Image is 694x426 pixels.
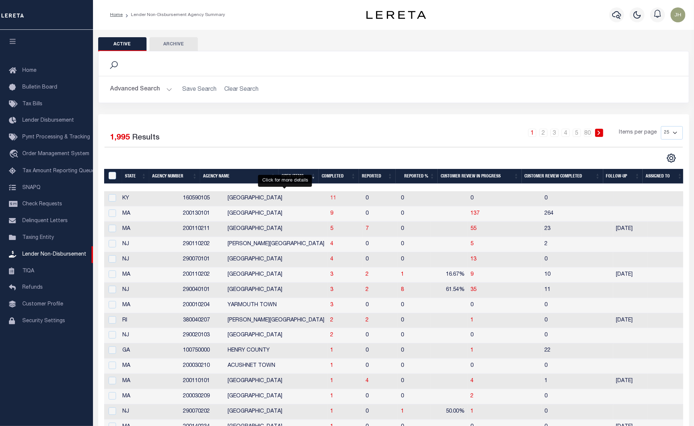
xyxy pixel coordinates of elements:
[22,218,68,224] span: Delinquent Letters
[119,268,180,283] td: MA
[122,169,150,184] th: State: activate to sort column ascending
[330,211,333,216] a: 9
[398,191,431,206] td: 0
[330,302,333,308] span: 3
[330,378,333,384] a: 1
[180,404,225,420] td: 290070202
[431,404,468,420] td: 50.00%
[119,191,180,206] td: KY
[470,226,476,231] a: 55
[398,328,431,343] td: 0
[528,129,536,137] a: 1
[225,374,327,389] td: [GEOGRAPHIC_DATA]
[330,257,333,262] a: 4
[22,151,89,157] span: Order Management System
[613,313,648,329] td: [DATE]
[366,318,369,323] span: 2
[225,298,327,313] td: YARMOUTH TOWN
[542,222,613,237] td: 23
[150,37,198,51] button: Archive
[330,333,333,338] a: 2
[330,226,333,231] a: 5
[468,359,542,374] td: 0
[180,389,225,404] td: 200030209
[470,211,479,216] a: 137
[330,363,333,368] span: 1
[330,348,333,353] span: 1
[180,359,225,374] td: 200030210
[110,134,130,142] span: 1,995
[366,378,369,384] span: 4
[470,272,473,277] span: 9
[542,237,613,252] td: 2
[330,394,333,399] span: 1
[366,287,369,292] span: 2
[330,409,333,414] a: 1
[110,82,172,97] button: Advanced Search
[22,268,34,273] span: TIQA
[225,237,327,252] td: [PERSON_NAME][GEOGRAPHIC_DATA]
[470,394,473,399] span: 2
[398,206,431,222] td: 0
[401,287,404,292] a: 8
[542,268,613,283] td: 10
[539,129,547,137] a: 2
[398,298,431,313] td: 0
[522,169,603,184] th: Customer Review Completed: activate to sort column ascending
[470,257,476,262] a: 13
[401,409,404,414] a: 1
[22,302,63,307] span: Customer Profile
[104,169,122,184] th: MBACode
[330,272,333,277] a: 3
[149,169,200,184] th: Agency Number: activate to sort column ascending
[180,283,225,298] td: 290040101
[225,252,327,268] td: [GEOGRAPHIC_DATA]
[119,298,180,313] td: MA
[225,404,327,420] td: [GEOGRAPHIC_DATA]
[225,328,327,343] td: [GEOGRAPHIC_DATA]
[542,359,613,374] td: 0
[542,252,613,268] td: 0
[613,268,648,283] td: [DATE]
[180,237,225,252] td: 290110202
[363,328,398,343] td: 0
[562,129,570,137] a: 4
[613,374,648,389] td: [DATE]
[180,328,225,343] td: 290020103
[180,252,225,268] td: 290070101
[573,129,581,137] a: 5
[398,313,431,329] td: 0
[123,12,225,18] li: Lender Non-Disbursement Agency Summary
[542,191,613,206] td: 0
[225,283,327,298] td: [GEOGRAPHIC_DATA]
[119,343,180,359] td: GA
[542,389,613,404] td: 0
[470,409,473,414] a: 1
[22,135,90,140] span: Pymt Processing & Tracking
[359,169,396,184] th: Reported: activate to sort column ascending
[366,226,369,231] a: 7
[225,343,327,359] td: HENRY COUNTY
[470,348,473,353] a: 1
[363,359,398,374] td: 0
[119,359,180,374] td: MA
[180,191,225,206] td: 160590105
[119,206,180,222] td: MA
[363,252,398,268] td: 0
[542,404,613,420] td: 0
[470,318,473,323] span: 1
[225,191,327,206] td: [GEOGRAPHIC_DATA]
[431,268,468,283] td: 16.67%
[643,169,685,184] th: Assigned To: activate to sort column ascending
[401,272,404,277] a: 1
[330,196,336,201] span: 11
[398,237,431,252] td: 0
